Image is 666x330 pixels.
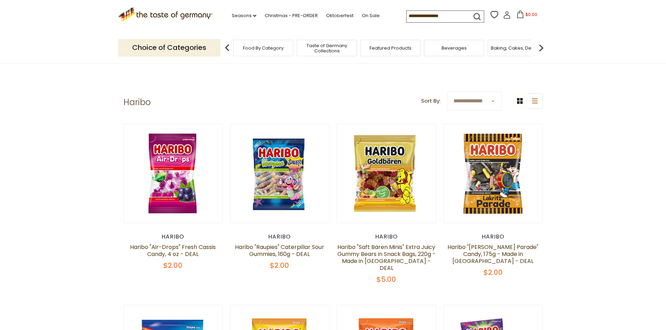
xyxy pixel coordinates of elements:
div: Haribo [123,233,223,240]
span: $0.00 [525,12,537,17]
h1: Haribo [123,97,151,108]
p: Choice of Categories [118,39,220,56]
a: Baking, Cakes, Desserts [491,45,545,51]
a: On Sale [362,12,380,20]
span: $2.00 [163,261,182,270]
div: Haribo [443,233,543,240]
img: next arrow [534,41,548,55]
img: Haribo Air Drops Fresh Cassis [124,124,223,223]
a: Oktoberfest [326,12,353,20]
div: Haribo [230,233,330,240]
a: Haribo "[PERSON_NAME] Parade" Candy, 175g - Made in [GEOGRAPHIC_DATA] - DEAL [447,243,538,265]
span: $2.00 [270,261,289,270]
img: previous arrow [220,41,234,55]
img: Haribo Saft Baren Extra Juicy [337,124,436,223]
a: Beverages [442,45,467,51]
div: Haribo [337,233,436,240]
img: Haribo Lakritz Parade [444,124,543,223]
a: Taste of Germany Collections [299,43,355,53]
a: Haribo "Raupies" Caterpillar Sour Gummies, 160g - DEAL [235,243,324,258]
span: $5.00 [377,274,396,284]
a: Haribo "Air-Drops" Fresh Cassis Candy, 4 oz - DEAL [130,243,216,258]
a: Seasons [232,12,256,20]
button: $0.00 [512,10,542,21]
a: Christmas - PRE-ORDER [265,12,318,20]
a: Featured Products [370,45,411,51]
a: Food By Category [243,45,284,51]
label: Sort By: [421,97,441,105]
img: Haribo Raupies Sauer [230,124,329,223]
a: Haribo "Saft Bären Minis" Extra Juicy Gummy Bears in Snack Bags, 220g - Made in [GEOGRAPHIC_DATA]... [337,243,436,272]
span: $2.00 [484,267,503,277]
